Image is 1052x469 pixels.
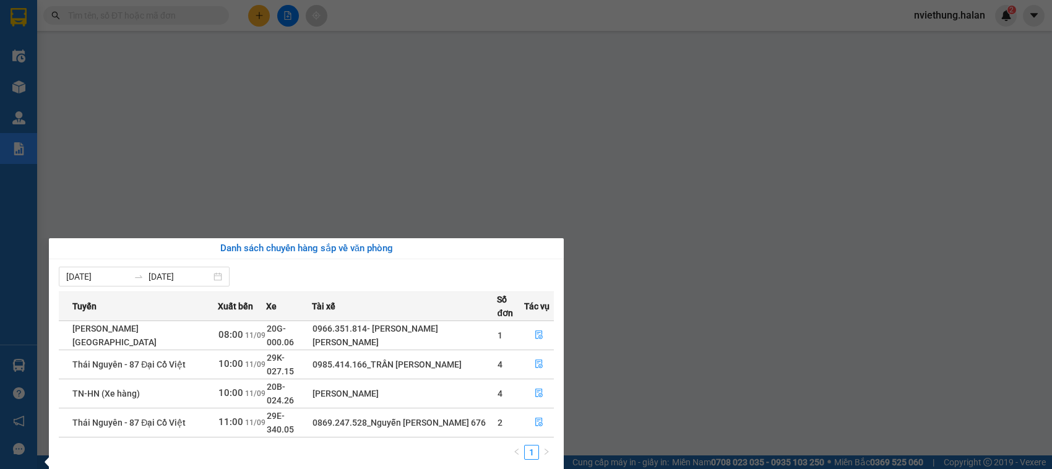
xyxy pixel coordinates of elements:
[525,413,553,432] button: file-done
[313,387,497,400] div: [PERSON_NAME]
[267,353,294,376] span: 29K-027.15
[134,272,144,282] span: swap-right
[72,324,157,347] span: [PERSON_NAME][GEOGRAPHIC_DATA]
[525,355,553,374] button: file-done
[267,411,294,434] span: 29E-340.05
[218,387,243,398] span: 10:00
[498,330,502,340] span: 1
[535,359,543,369] span: file-done
[266,299,277,313] span: Xe
[245,331,265,340] span: 11/09
[543,448,550,455] span: right
[218,358,243,369] span: 10:00
[525,325,553,345] button: file-done
[539,445,554,460] li: Next Page
[313,322,497,349] div: 0966.351.814- [PERSON_NAME] [PERSON_NAME]
[72,418,186,428] span: Thái Nguyên - 87 Đại Cồ Việt
[509,445,524,460] li: Previous Page
[66,270,129,283] input: Từ ngày
[498,389,502,398] span: 4
[513,448,520,455] span: left
[134,272,144,282] span: to
[72,299,97,313] span: Tuyến
[245,418,265,427] span: 11/09
[535,418,543,428] span: file-done
[59,241,554,256] div: Danh sách chuyến hàng sắp về văn phòng
[524,445,539,460] li: 1
[218,329,243,340] span: 08:00
[539,445,554,460] button: right
[245,360,265,369] span: 11/09
[509,445,524,460] button: left
[218,299,253,313] span: Xuất bến
[525,384,553,403] button: file-done
[524,299,550,313] span: Tác vụ
[498,418,502,428] span: 2
[313,358,497,371] div: 0985.414.166_TRẦN [PERSON_NAME]
[312,299,335,313] span: Tài xế
[267,382,294,405] span: 20B-024.26
[497,293,524,320] span: Số đơn
[245,389,265,398] span: 11/09
[535,389,543,398] span: file-done
[313,416,497,429] div: 0869.247.528_Nguyễn [PERSON_NAME] 676
[535,330,543,340] span: file-done
[267,324,294,347] span: 20G-000.06
[72,389,140,398] span: TN-HN (Xe hàng)
[72,359,186,369] span: Thái Nguyên - 87 Đại Cồ Việt
[525,445,538,459] a: 1
[218,416,243,428] span: 11:00
[498,359,502,369] span: 4
[149,270,211,283] input: Đến ngày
